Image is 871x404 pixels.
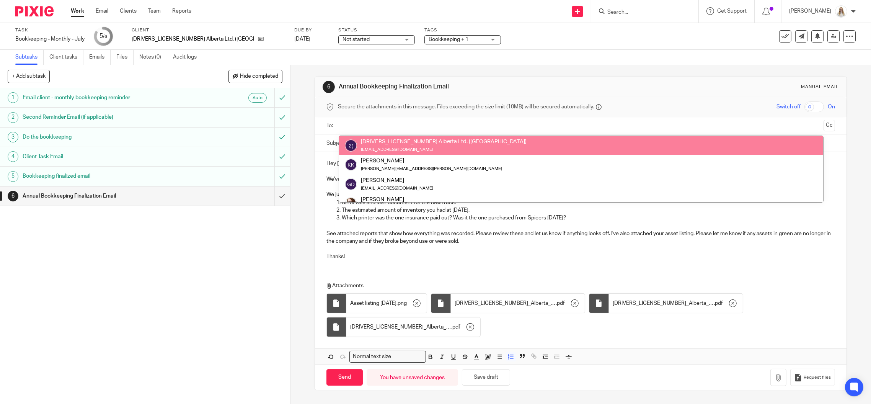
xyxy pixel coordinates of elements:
div: [DRIVERS_LICENSE_NUMBER] Alberta Ltd. ([GEOGRAPHIC_DATA]) [361,138,527,146]
label: Client [132,27,285,33]
span: Normal text size [351,353,393,361]
a: Files [116,50,134,65]
span: Asset listing [DATE] [350,299,396,307]
span: On [828,103,835,111]
a: Client tasks [49,50,83,65]
div: . [346,317,480,337]
div: You have unsaved changes [367,369,458,386]
h1: Do the bookkeeping [23,131,185,143]
small: /6 [103,34,107,39]
img: svg%3E [345,159,357,171]
div: 5 [8,171,18,182]
button: + Add subtask [8,70,50,83]
label: To: [326,122,335,129]
button: Hide completed [228,70,282,83]
p: Attachments [326,282,814,290]
div: 5 [99,32,107,41]
label: Due by [294,27,329,33]
input: Send [326,369,363,386]
span: Request files [804,375,831,381]
span: Bookkeeping + 1 [429,37,468,42]
a: Emails [89,50,111,65]
a: Email [96,7,108,15]
span: [DRIVERS_LICENSE_NUMBER]_Alberta_Ltd__-_Balance_Sheet [350,323,451,331]
button: Request files [790,369,835,386]
input: Search [607,9,675,16]
span: png [398,299,407,307]
div: Bookkeeping - Monthly - July [15,35,85,43]
a: Audit logs [173,50,202,65]
img: Pixie [15,6,54,16]
button: Cc [824,120,835,131]
a: Team [148,7,161,15]
span: pdf [452,323,460,331]
div: [PERSON_NAME] [361,196,468,203]
h1: Second Reminder Email (if applicable) [23,111,185,123]
p: [DRIVERS_LICENSE_NUMBER] Alberta Ltd. ([GEOGRAPHIC_DATA]) [132,35,254,43]
button: Save draft [462,369,510,386]
div: 4 [8,151,18,162]
div: . [451,294,585,313]
label: Subject: [326,139,346,147]
span: pdf [715,299,723,307]
div: 3 [8,132,18,142]
img: svg%3E [345,178,357,190]
p: See attached reports that show how everything was recorded. Please review these and let us know i... [326,230,835,245]
h1: Bookkeeping finalized email [23,170,185,182]
p: The estimated amount of inventory you had at [DATE]. [342,206,835,214]
div: [PERSON_NAME] [361,176,433,184]
p: Hey [PERSON_NAME], [326,160,835,167]
p: We've wrapped up your bookkeeping to end of your fiscal year! [326,175,835,183]
div: . [609,294,743,313]
small: [PERSON_NAME][EMAIL_ADDRESS][PERSON_NAME][DOMAIN_NAME] [361,167,502,171]
small: [EMAIL_ADDRESS][DOMAIN_NAME] [361,147,433,152]
p: We just need a few things before we can begin the year-end: [326,191,835,198]
a: Clients [120,7,137,15]
div: . [346,294,427,313]
label: Tags [424,27,501,33]
span: [DRIVERS_LICENSE_NUMBER]_Alberta_Ltd__-_Account_Transactions [455,299,556,307]
h1: Client Task Email [23,151,185,162]
a: Subtasks [15,50,44,65]
img: Headshot%2011-2024%20white%20background%20square%202.JPG [835,5,847,18]
span: [DRIVERS_LICENSE_NUMBER]_Alberta_Ltd__-_Profit_and_Loss [613,299,714,307]
label: Status [338,27,415,33]
div: [PERSON_NAME] [361,157,502,165]
div: Auto [248,93,267,103]
img: Kelsey%20Website-compressed%20Resized.jpg [345,197,357,209]
p: Which printer was the one insurance paid out? Was it the one purchased from Spicers [DATE]? [342,214,835,222]
small: [EMAIL_ADDRESS][DOMAIN_NAME] [361,186,433,190]
input: Search for option [394,353,421,361]
span: pdf [557,299,565,307]
h1: Email client - monthly bookkeeping reminder [23,92,185,103]
div: Search for option [349,351,426,363]
span: Secure the attachments in this message. Files exceeding the size limit (10MB) will be secured aut... [338,103,594,111]
span: Switch off [776,103,801,111]
span: Not started [343,37,370,42]
div: 2 [8,112,18,123]
label: Task [15,27,85,33]
p: [PERSON_NAME] [789,7,831,15]
img: svg%3E [345,139,357,152]
h1: Annual Bookkeeping Finalization Email [339,83,597,91]
div: 1 [8,92,18,103]
div: 6 [8,191,18,201]
a: Work [71,7,84,15]
div: 6 [323,81,335,93]
a: Reports [172,7,191,15]
p: Thanks! [326,245,835,261]
h1: Annual Bookkeeping Finalization Email [23,190,185,202]
a: Notes (0) [139,50,167,65]
span: Hide completed [240,74,278,80]
div: Manual email [801,84,839,90]
span: Get Support [717,8,747,14]
span: [DATE] [294,36,310,42]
